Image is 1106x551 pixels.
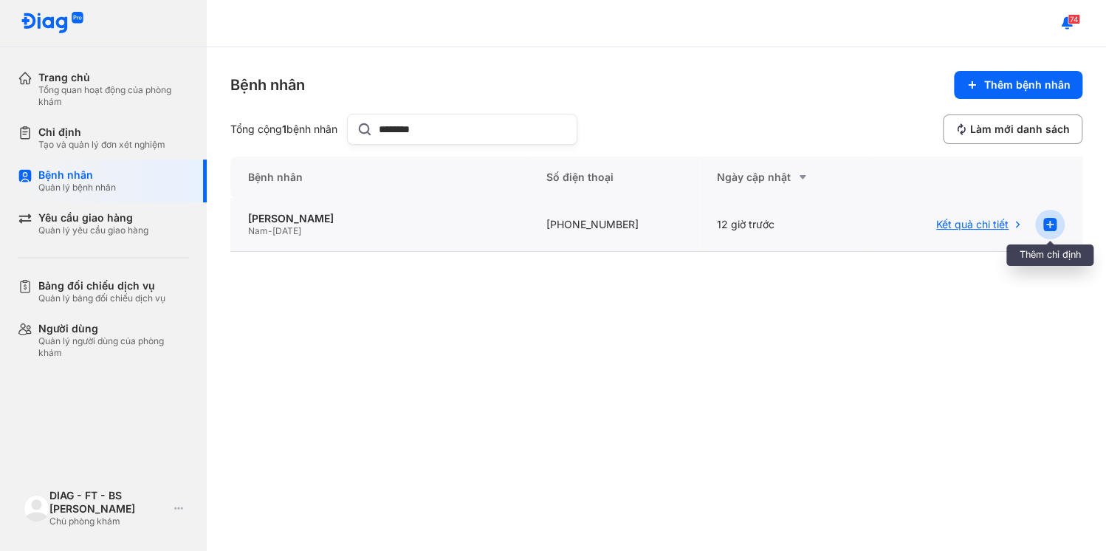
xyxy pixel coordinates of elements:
[954,71,1082,99] button: Thêm bệnh nhân
[38,71,189,84] div: Trang chủ
[248,225,268,236] span: Nam
[38,322,189,335] div: Người dùng
[38,292,165,304] div: Quản lý bảng đối chiếu dịch vụ
[38,168,116,182] div: Bệnh nhân
[230,123,341,136] div: Tổng cộng bệnh nhân
[1068,14,1080,24] span: 74
[717,168,852,186] div: Ngày cập nhật
[49,489,168,516] div: DIAG - FT - BS [PERSON_NAME]
[38,335,189,359] div: Quản lý người dùng của phòng khám
[21,12,84,35] img: logo
[970,123,1070,136] span: Làm mới danh sách
[38,139,165,151] div: Tạo và quản lý đơn xét nghiệm
[943,114,1082,144] button: Làm mới danh sách
[248,212,511,225] div: [PERSON_NAME]
[699,198,870,252] div: 12 giờ trước
[272,225,301,236] span: [DATE]
[529,157,699,198] div: Số điện thoại
[38,225,148,236] div: Quản lý yêu cầu giao hàng
[38,182,116,194] div: Quản lý bệnh nhân
[38,279,165,292] div: Bảng đối chiếu dịch vụ
[230,157,529,198] div: Bệnh nhân
[230,75,305,95] div: Bệnh nhân
[24,495,49,521] img: logo
[38,211,148,225] div: Yêu cầu giao hàng
[936,218,1009,231] span: Kết quả chi tiết
[984,78,1071,92] span: Thêm bệnh nhân
[38,126,165,139] div: Chỉ định
[38,84,189,108] div: Tổng quan hoạt động của phòng khám
[529,198,699,252] div: [PHONE_NUMBER]
[282,123,286,135] span: 1
[268,225,272,236] span: -
[49,516,168,527] div: Chủ phòng khám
